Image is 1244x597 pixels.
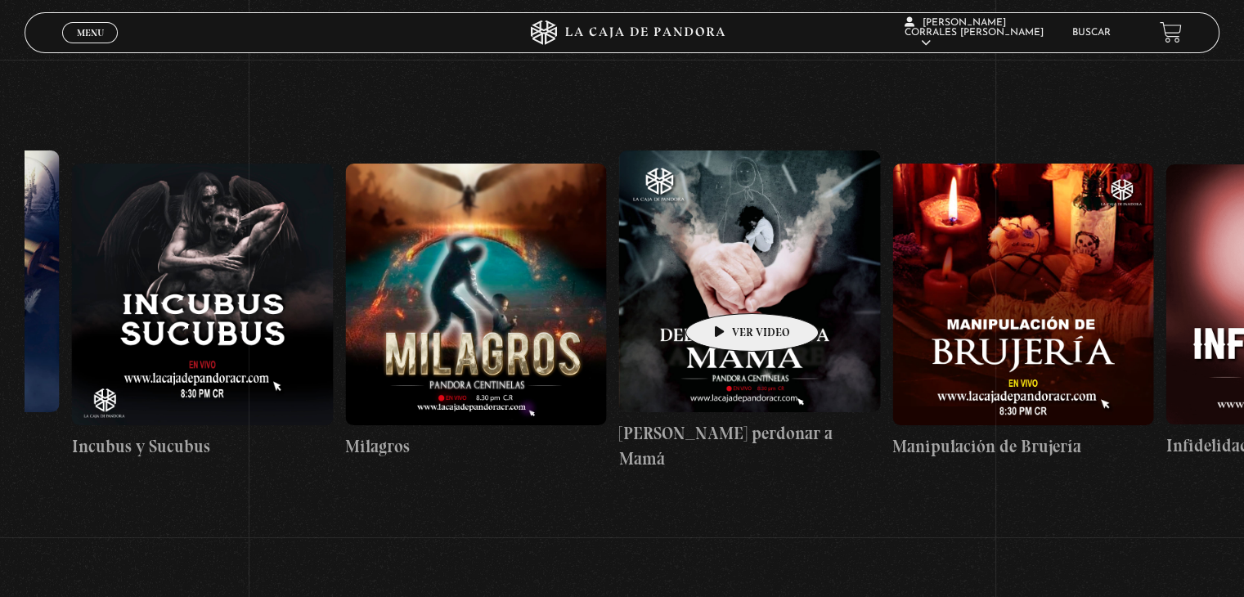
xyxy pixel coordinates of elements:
[892,433,1153,460] h4: Manipulación de Brujería
[905,18,1044,48] span: [PERSON_NAME] Corrales [PERSON_NAME]
[71,433,332,460] h4: Incubus y Sucubus
[618,59,879,563] a: [PERSON_NAME] perdonar a Mamá
[71,59,332,563] a: Incubus y Sucubus
[1160,21,1182,43] a: View your shopping cart
[25,18,53,47] button: Previous
[71,41,110,52] span: Cerrar
[345,59,606,563] a: Milagros
[892,59,1153,563] a: Manipulación de Brujería
[1072,28,1111,38] a: Buscar
[345,433,606,460] h4: Milagros
[77,28,104,38] span: Menu
[618,420,879,472] h4: [PERSON_NAME] perdonar a Mamá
